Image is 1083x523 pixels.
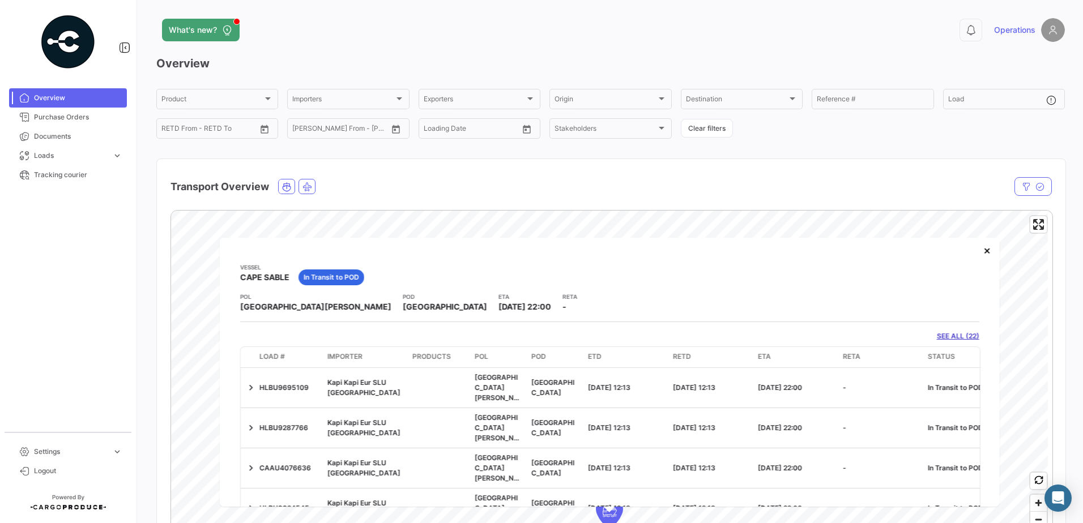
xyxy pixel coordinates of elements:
[673,383,715,391] span: [DATE] 12:13
[240,272,289,283] span: CAPE SABLE
[588,463,630,471] span: [DATE] 12:13
[34,466,122,476] span: Logout
[673,503,715,512] span: [DATE] 12:13
[498,292,551,301] app-card-info-title: ETA
[424,126,440,134] input: From
[928,503,983,512] span: In Transit to POD
[387,121,404,138] button: Open calendar
[475,413,519,452] span: [GEOGRAPHIC_DATA][PERSON_NAME]
[34,93,122,103] span: Overview
[403,292,487,301] app-card-info-title: POD
[9,127,127,146] a: Documents
[403,301,487,312] span: [GEOGRAPHIC_DATA]
[424,97,525,105] span: Exporters
[292,126,308,134] input: From
[170,179,269,195] h4: Transport Overview
[531,351,546,361] span: POD
[753,346,838,367] datatable-header-cell: ETA
[327,418,400,436] span: Kapi Kapi Eur SLU [GEOGRAPHIC_DATA]
[758,503,802,512] span: [DATE] 22:00
[531,498,574,517] span: [GEOGRAPHIC_DATA]
[447,126,493,134] input: To
[758,383,802,391] span: [DATE] 22:00
[112,447,122,457] span: expand_more
[673,463,715,471] span: [DATE] 12:13
[185,126,231,134] input: To
[161,97,263,105] span: Product
[169,24,217,36] span: What's new?
[475,351,488,361] span: POL
[327,498,400,517] span: Kapi Kapi Eur SLU [GEOGRAPHIC_DATA]
[758,463,802,471] span: [DATE] 22:00
[162,19,240,41] button: What's new?
[583,346,668,367] datatable-header-cell: ETD
[156,55,1065,71] h3: Overview
[259,462,318,473] div: CAAU4076636
[531,458,574,477] span: [GEOGRAPHIC_DATA]
[34,131,122,142] span: Documents
[588,383,630,391] span: [DATE] 12:13
[668,346,753,367] datatable-header-cell: RETD
[843,503,846,512] span: -
[531,378,574,396] span: [GEOGRAPHIC_DATA]
[994,24,1035,36] span: Operations
[259,382,318,392] div: HLBU9695109
[240,301,391,312] span: [GEOGRAPHIC_DATA][PERSON_NAME]
[299,179,315,194] button: Air
[758,351,771,361] span: ETA
[112,151,122,161] span: expand_more
[240,292,391,301] app-card-info-title: POL
[292,97,394,105] span: Importers
[470,346,527,367] datatable-header-cell: POL
[1044,485,1072,512] div: Abrir Intercom Messenger
[323,346,408,367] datatable-header-cell: Importer
[9,165,127,185] a: Tracking courier
[412,351,451,361] span: Products
[928,351,955,361] span: Status
[686,97,787,105] span: Destination
[279,179,295,194] button: Ocean
[259,351,285,361] span: Load #
[843,383,846,391] span: -
[843,463,846,471] span: -
[1041,18,1065,42] img: placeholder-user.png
[843,351,860,361] span: RETA
[498,302,551,311] span: [DATE] 22:00
[555,97,656,105] span: Origin
[758,423,802,431] span: [DATE] 22:00
[928,423,983,431] span: In Transit to POD
[9,108,127,127] a: Purchase Orders
[923,346,994,367] datatable-header-cell: Status
[562,302,566,311] span: -
[475,372,519,411] span: [GEOGRAPHIC_DATA][PERSON_NAME]
[518,121,535,138] button: Open calendar
[327,351,363,361] span: Importer
[34,151,108,161] span: Loads
[304,272,359,282] span: In Transit to POD
[975,239,998,261] button: Close popup
[562,292,577,301] app-card-info-title: RETA
[527,346,583,367] datatable-header-cell: POD
[1030,216,1047,233] button: Enter fullscreen
[1030,495,1047,511] button: Zoom in
[259,422,318,432] div: HLBU9287766
[240,263,289,272] app-card-info-title: Vessel
[936,331,979,341] a: SEE ALL (22)
[34,447,108,457] span: Settings
[327,378,400,396] span: Kapi Kapi Eur SLU [GEOGRAPHIC_DATA]
[256,121,273,138] button: Open calendar
[673,351,691,361] span: RETD
[843,423,846,431] span: -
[255,346,323,367] datatable-header-cell: Load #
[408,346,470,367] datatable-header-cell: Products
[673,423,715,431] span: [DATE] 12:13
[555,126,656,134] span: Stakeholders
[34,170,122,180] span: Tracking courier
[40,14,96,70] img: powered-by.png
[531,418,574,436] span: [GEOGRAPHIC_DATA]
[588,351,602,361] span: ETD
[327,458,400,477] span: Kapi Kapi Eur SLU [GEOGRAPHIC_DATA]
[838,346,923,367] datatable-header-cell: RETA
